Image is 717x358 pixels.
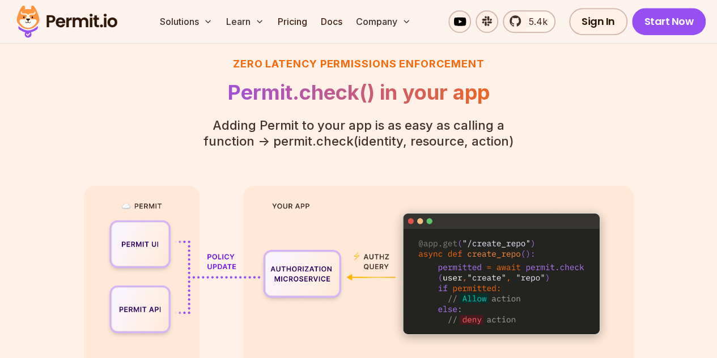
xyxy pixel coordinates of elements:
a: Docs [316,10,347,33]
h3: Zero latency Permissions enforcement [186,56,532,72]
a: Pricing [273,10,312,33]
button: Company [351,10,415,33]
p: Adding Permit to your app is as easy as calling a function - > permit.check(identity, resource, a... [186,117,532,149]
span: 5.4k [522,15,548,28]
button: Learn [222,10,269,33]
button: Solutions [155,10,217,33]
h2: Permit.check() in your app [186,81,532,104]
a: Start Now [632,8,706,35]
img: Permit logo [11,2,122,41]
a: Sign In [569,8,627,35]
a: 5.4k [503,10,555,33]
